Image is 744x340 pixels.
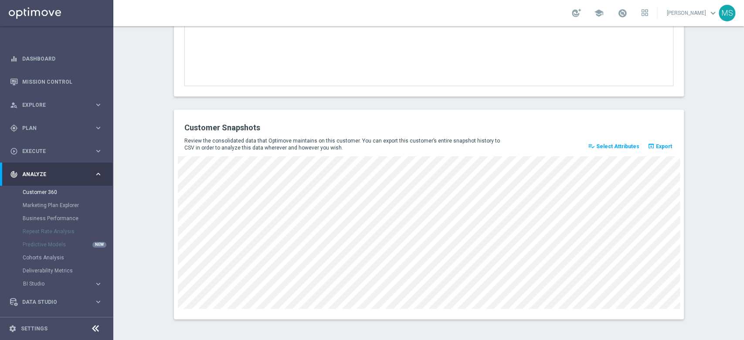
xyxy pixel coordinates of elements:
div: Business Performance [23,212,112,225]
i: keyboard_arrow_right [94,124,102,132]
button: play_circle_outline Execute keyboard_arrow_right [10,148,103,155]
i: equalizer [10,55,18,63]
div: Cohorts Analysis [23,251,112,264]
div: Execute [10,147,94,155]
button: BI Studio keyboard_arrow_right [23,280,103,287]
div: MS [719,5,735,21]
button: equalizer Dashboard [10,55,103,62]
a: Settings [21,326,48,331]
div: Predictive Models [23,238,112,251]
span: Data Studio [22,299,94,305]
div: Customer 360 [23,186,112,199]
i: play_circle_outline [10,147,18,155]
a: Business Performance [23,215,91,222]
span: Analyze [22,172,94,177]
i: keyboard_arrow_right [94,147,102,155]
span: Plan [22,126,94,131]
i: keyboard_arrow_right [94,298,102,306]
a: Mission Control [22,70,102,93]
i: settings [9,325,17,333]
div: Repeat Rate Analysis [23,225,112,238]
a: [PERSON_NAME]keyboard_arrow_down [666,7,719,20]
button: open_in_browser Export [646,140,673,153]
button: Mission Control [10,78,103,85]
span: BI Studio [23,281,85,286]
i: track_changes [10,170,18,178]
i: person_search [10,101,18,109]
h2: Customer Snapshots [184,122,422,133]
a: Deliverability Metrics [23,267,91,274]
div: Mission Control [10,70,102,93]
div: Optibot [10,313,102,337]
i: playlist_add_check [588,143,595,150]
div: Marketing Plan Explorer [23,199,112,212]
i: keyboard_arrow_right [94,280,102,288]
i: keyboard_arrow_right [94,101,102,109]
button: person_search Explore keyboard_arrow_right [10,102,103,109]
span: Execute [22,149,94,154]
div: Analyze [10,170,94,178]
div: Dashboard [10,47,102,70]
div: BI Studio [23,277,112,290]
div: Plan [10,124,94,132]
div: BI Studio [23,281,94,286]
button: gps_fixed Plan keyboard_arrow_right [10,125,103,132]
i: keyboard_arrow_right [94,170,102,178]
span: Export [656,143,672,150]
div: NEW [92,242,106,248]
p: Review the consolidated data that Optimove maintains on this customer. You can export this custom... [184,137,506,151]
div: Deliverability Metrics [23,264,112,277]
i: open_in_browser [648,143,655,150]
i: gps_fixed [10,124,18,132]
div: Data Studio [10,298,94,306]
button: Data Studio keyboard_arrow_right [10,299,103,306]
a: Dashboard [22,47,102,70]
button: track_changes Analyze keyboard_arrow_right [10,171,103,178]
div: Explore [10,101,94,109]
a: Marketing Plan Explorer [23,202,91,209]
a: Cohorts Analysis [23,254,91,261]
span: Select Attributes [596,143,639,150]
span: keyboard_arrow_down [708,8,718,18]
a: Customer 360 [23,189,91,196]
a: Optibot [22,313,91,337]
span: Explore [22,102,94,108]
span: school [594,8,604,18]
button: playlist_add_check Select Attributes [587,140,641,153]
